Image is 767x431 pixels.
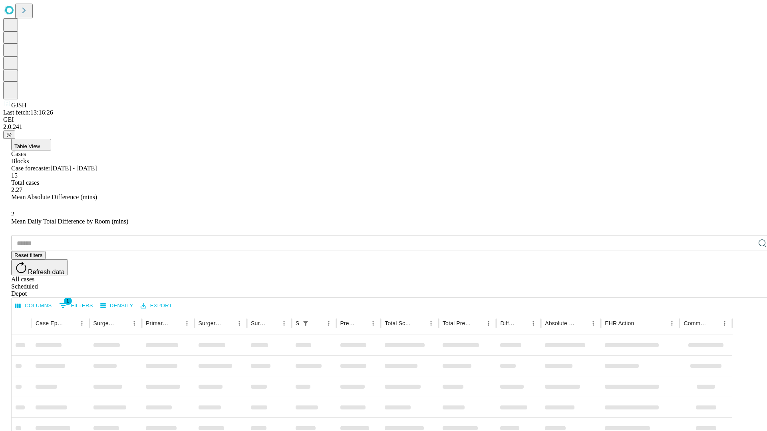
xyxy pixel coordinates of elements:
button: Sort [223,318,234,329]
button: Sort [576,318,588,329]
span: Refresh data [28,269,65,275]
div: Surgeon Name [93,320,117,326]
button: Export [139,300,174,312]
div: Total Scheduled Duration [385,320,413,326]
span: [DATE] - [DATE] [50,165,97,172]
button: Menu [323,318,334,329]
div: Difference [500,320,516,326]
span: @ [6,132,12,138]
button: Menu [719,318,730,329]
button: Menu [76,318,87,329]
button: Sort [635,318,646,329]
span: Reset filters [14,252,42,258]
button: Sort [472,318,483,329]
div: Predicted In Room Duration [340,320,356,326]
div: Case Epic Id [36,320,64,326]
div: Primary Service [146,320,169,326]
div: GEI [3,116,764,123]
span: Table View [14,143,40,149]
span: Total cases [11,179,39,186]
div: EHR Action [605,320,634,326]
div: Scheduled In Room Duration [296,320,299,326]
button: Sort [708,318,719,329]
button: Menu [368,318,379,329]
button: Sort [356,318,368,329]
span: Mean Absolute Difference (mins) [11,194,97,200]
button: Sort [65,318,76,329]
button: Menu [425,318,437,329]
button: Menu [129,318,140,329]
button: Sort [117,318,129,329]
button: Select columns [13,300,54,312]
button: Menu [234,318,245,329]
span: 2.27 [11,186,22,193]
button: Menu [278,318,290,329]
div: Total Predicted Duration [443,320,471,326]
span: Last fetch: 13:16:26 [3,109,53,116]
button: Sort [517,318,528,329]
button: Show filters [57,299,95,312]
button: Sort [267,318,278,329]
div: Comments [684,320,707,326]
button: @ [3,130,15,139]
button: Sort [170,318,181,329]
button: Menu [483,318,494,329]
button: Sort [414,318,425,329]
span: Mean Daily Total Difference by Room (mins) [11,218,128,225]
button: Show filters [300,318,311,329]
button: Menu [181,318,193,329]
button: Menu [666,318,678,329]
button: Reset filters [11,251,46,259]
div: 2.0.241 [3,123,764,130]
span: 1 [64,297,72,305]
span: 2 [11,211,14,217]
span: 15 [11,172,18,179]
div: Surgery Name [199,320,222,326]
div: 1 active filter [300,318,311,329]
div: Surgery Date [251,320,266,326]
button: Menu [588,318,599,329]
button: Density [98,300,135,312]
button: Menu [528,318,539,329]
button: Table View [11,139,51,150]
div: Absolute Difference [545,320,576,326]
button: Sort [312,318,323,329]
span: GJSH [11,102,26,109]
span: Case forecaster [11,165,50,172]
button: Refresh data [11,259,68,275]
